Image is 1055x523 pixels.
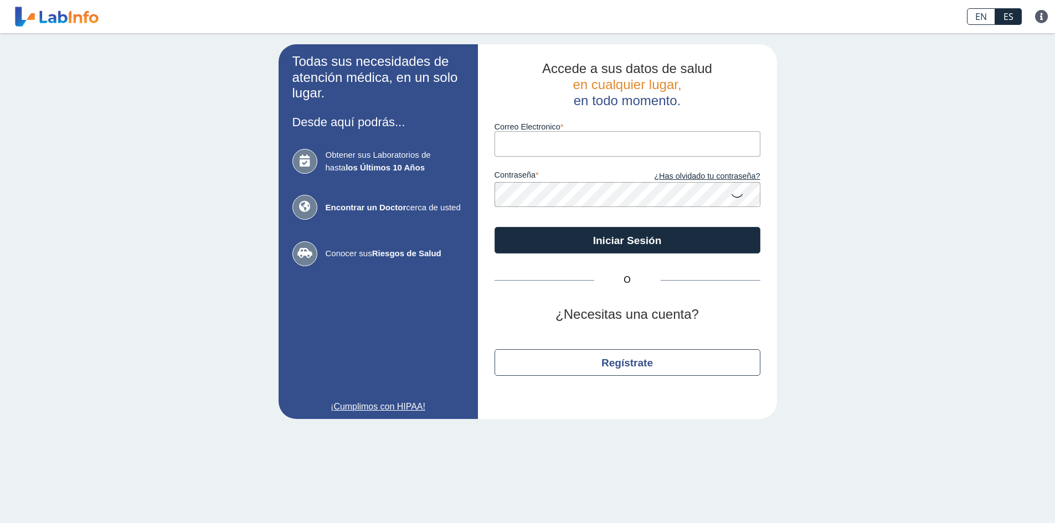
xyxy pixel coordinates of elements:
[495,307,760,323] h2: ¿Necesitas una cuenta?
[326,149,464,174] span: Obtener sus Laboratorios de hasta
[495,122,760,131] label: Correo Electronico
[292,400,464,413] a: ¡Cumplimos con HIPAA!
[326,247,464,260] span: Conocer sus
[346,163,425,172] b: los Últimos 10 Años
[956,480,1043,511] iframe: Help widget launcher
[495,349,760,376] button: Regístrate
[995,8,1022,25] a: ES
[573,77,681,92] span: en cualquier lugar,
[627,170,760,183] a: ¿Has olvidado tu contraseña?
[326,201,464,214] span: cerca de usted
[495,227,760,253] button: Iniciar Sesión
[594,273,661,287] span: O
[967,8,995,25] a: EN
[574,93,681,108] span: en todo momento.
[372,248,441,258] b: Riesgos de Salud
[326,203,406,212] b: Encontrar un Doctor
[495,170,627,183] label: contraseña
[542,61,712,76] span: Accede a sus datos de salud
[292,54,464,101] h2: Todas sus necesidades de atención médica, en un solo lugar.
[292,115,464,129] h3: Desde aquí podrás...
